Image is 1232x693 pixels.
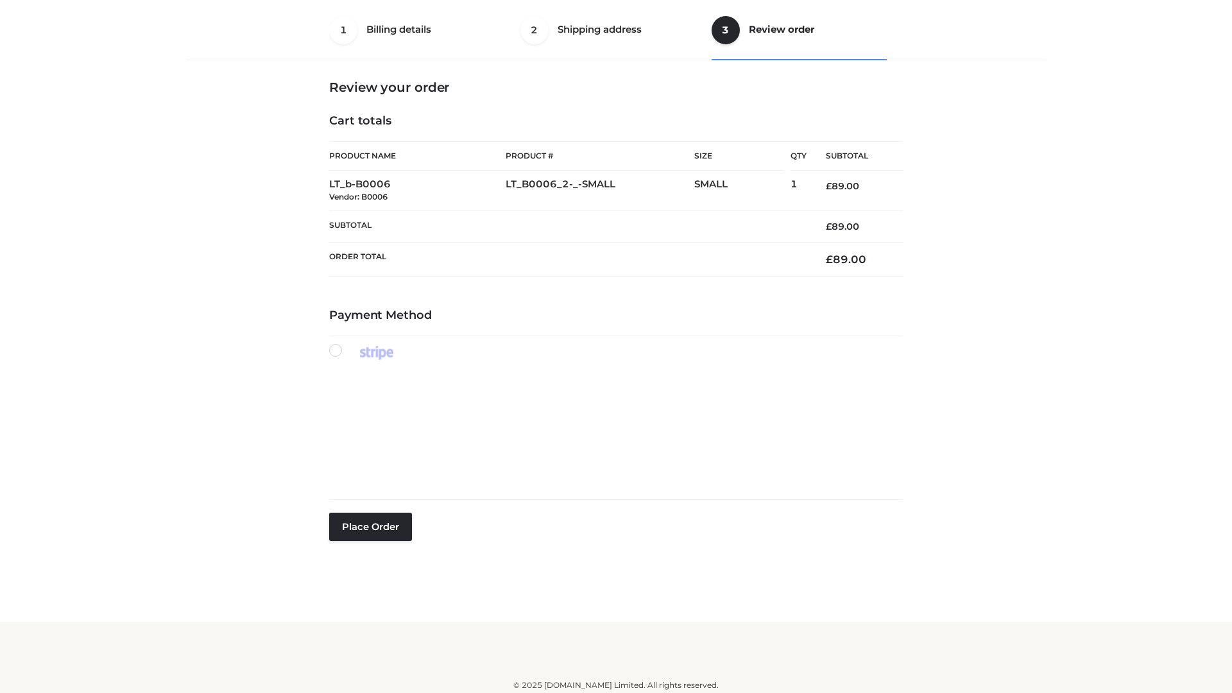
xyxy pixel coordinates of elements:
h4: Payment Method [329,309,903,323]
th: Subtotal [807,142,903,171]
span: £ [826,180,832,192]
td: LT_b-B0006 [329,171,506,211]
div: © 2025 [DOMAIN_NAME] Limited. All rights reserved. [191,679,1041,692]
h4: Cart totals [329,114,903,128]
th: Order Total [329,243,807,277]
bdi: 89.00 [826,221,859,232]
td: LT_B0006_2-_-SMALL [506,171,694,211]
th: Subtotal [329,210,807,242]
th: Qty [791,141,807,171]
button: Place order [329,513,412,541]
small: Vendor: B0006 [329,192,388,201]
td: SMALL [694,171,791,211]
h3: Review your order [329,80,903,95]
bdi: 89.00 [826,180,859,192]
iframe: Secure payment input frame [327,357,900,489]
td: 1 [791,171,807,211]
span: £ [826,253,833,266]
span: £ [826,221,832,232]
th: Size [694,142,784,171]
th: Product Name [329,141,506,171]
bdi: 89.00 [826,253,866,266]
th: Product # [506,141,694,171]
